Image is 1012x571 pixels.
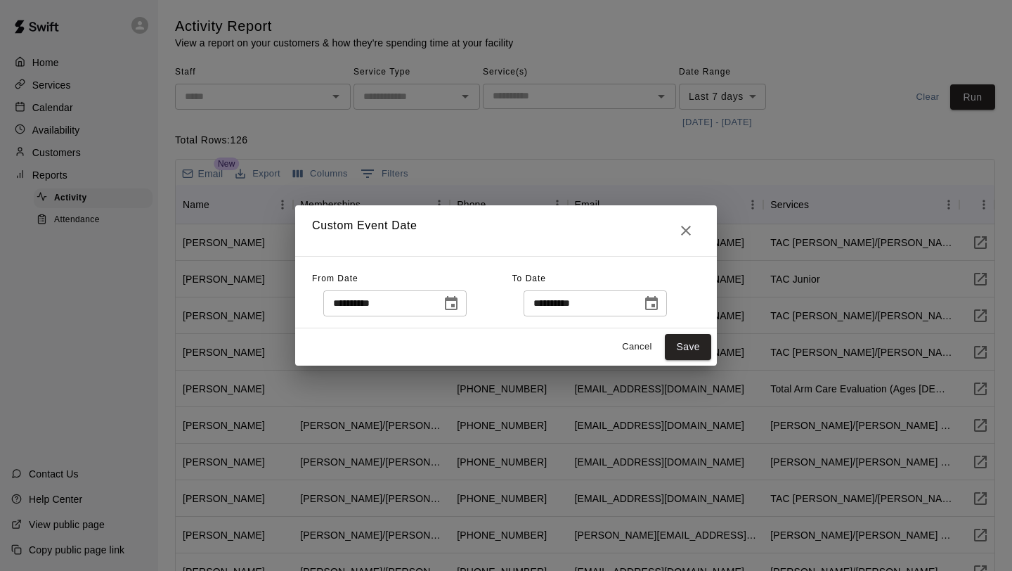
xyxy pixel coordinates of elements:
[437,290,465,318] button: Choose date, selected date is Sep 2, 2025
[614,336,659,358] button: Cancel
[312,274,358,283] span: From Date
[637,290,666,318] button: Choose date, selected date is Sep 9, 2025
[665,334,711,360] button: Save
[512,274,546,283] span: To Date
[672,217,700,245] button: Close
[295,205,717,256] h2: Custom Event Date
